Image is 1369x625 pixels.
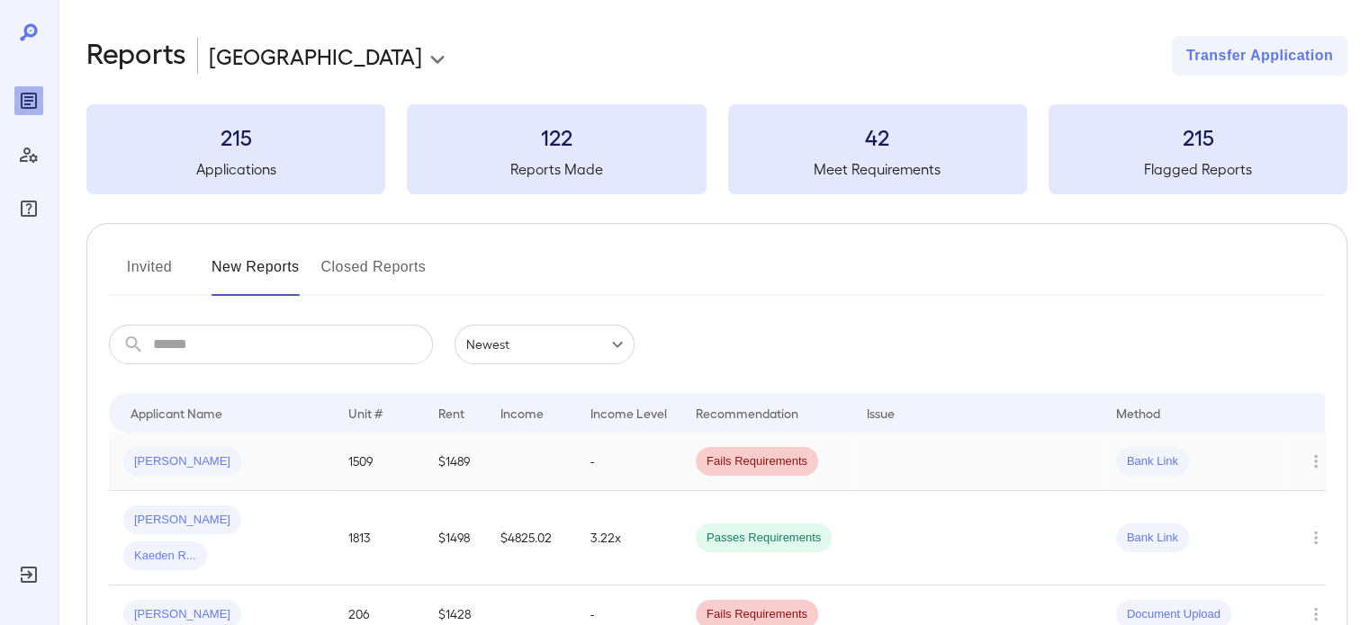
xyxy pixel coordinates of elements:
[14,86,43,115] div: Reports
[696,606,818,623] span: Fails Requirements
[576,433,681,491] td: -
[1172,36,1347,76] button: Transfer Application
[123,606,241,623] span: [PERSON_NAME]
[486,491,576,585] td: $4825.02
[1301,523,1330,552] button: Row Actions
[1049,158,1347,180] h5: Flagged Reports
[14,194,43,223] div: FAQ
[14,140,43,169] div: Manage Users
[1116,402,1160,424] div: Method
[86,158,385,180] h5: Applications
[590,402,667,424] div: Income Level
[109,253,190,296] button: Invited
[334,491,424,585] td: 1813
[1116,453,1189,470] span: Bank Link
[407,158,706,180] h5: Reports Made
[123,512,241,529] span: [PERSON_NAME]
[334,433,424,491] td: 1509
[424,433,486,491] td: $1489
[86,122,385,151] h3: 215
[438,402,467,424] div: Rent
[1301,447,1330,476] button: Row Actions
[867,402,896,424] div: Issue
[696,402,798,424] div: Recommendation
[500,402,544,424] div: Income
[209,41,422,70] p: [GEOGRAPHIC_DATA]
[86,104,1347,194] summary: 215Applications122Reports Made42Meet Requirements215Flagged Reports
[1116,606,1231,623] span: Document Upload
[14,560,43,589] div: Log Out
[696,530,832,547] span: Passes Requirements
[696,453,818,470] span: Fails Requirements
[348,402,383,424] div: Unit #
[407,122,706,151] h3: 122
[728,158,1027,180] h5: Meet Requirements
[123,453,241,470] span: [PERSON_NAME]
[212,253,300,296] button: New Reports
[455,325,635,364] div: Newest
[321,253,427,296] button: Closed Reports
[576,491,681,585] td: 3.22x
[728,122,1027,151] h3: 42
[424,491,486,585] td: $1498
[86,36,186,76] h2: Reports
[123,548,207,565] span: Kaeden R...
[1116,530,1189,547] span: Bank Link
[1049,122,1347,151] h3: 215
[131,402,222,424] div: Applicant Name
